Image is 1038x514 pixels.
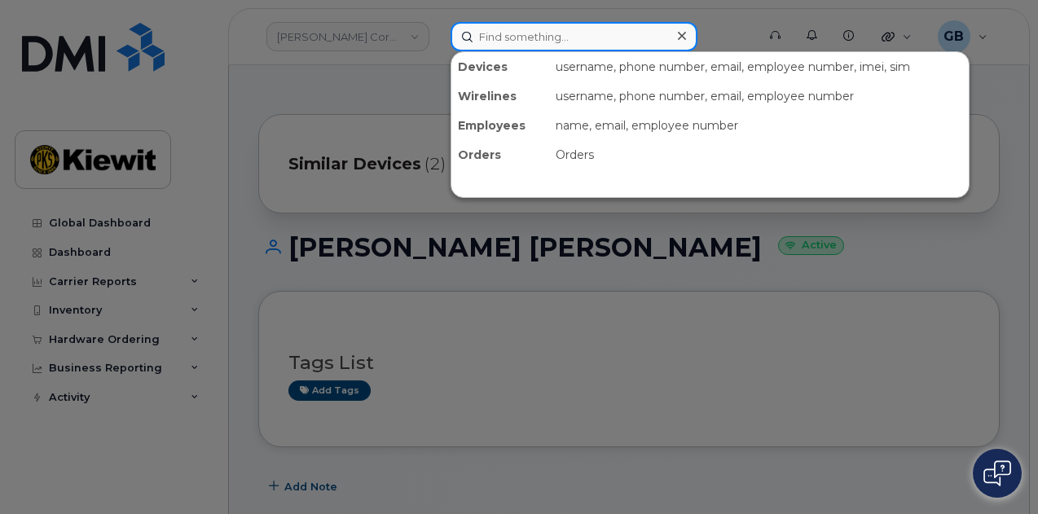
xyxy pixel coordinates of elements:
[549,81,969,111] div: username, phone number, email, employee number
[549,52,969,81] div: username, phone number, email, employee number, imei, sim
[549,111,969,140] div: name, email, employee number
[451,81,549,111] div: Wirelines
[549,140,969,169] div: Orders
[451,140,549,169] div: Orders
[983,460,1011,486] img: Open chat
[451,52,549,81] div: Devices
[451,111,549,140] div: Employees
